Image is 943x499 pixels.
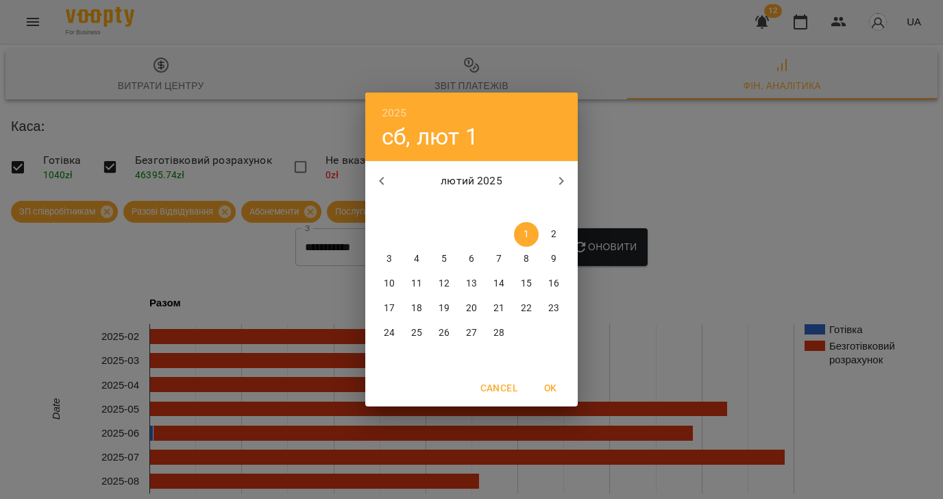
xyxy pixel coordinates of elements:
[469,252,474,266] p: 6
[548,277,559,291] p: 16
[475,376,523,400] button: Cancel
[541,296,566,321] button: 23
[487,296,511,321] button: 21
[480,380,517,396] span: Cancel
[487,321,511,345] button: 28
[384,302,395,315] p: 17
[411,326,422,340] p: 25
[466,326,477,340] p: 27
[432,321,456,345] button: 26
[496,252,502,266] p: 7
[411,302,422,315] p: 18
[487,271,511,296] button: 14
[514,296,539,321] button: 22
[377,247,402,271] button: 3
[432,271,456,296] button: 12
[493,302,504,315] p: 21
[524,252,529,266] p: 8
[466,277,477,291] p: 13
[439,277,450,291] p: 12
[514,247,539,271] button: 8
[466,302,477,315] p: 20
[493,277,504,291] p: 14
[551,228,556,241] p: 2
[534,380,567,396] span: OK
[487,202,511,215] span: пт
[387,252,392,266] p: 3
[551,252,556,266] p: 9
[439,302,450,315] p: 19
[514,202,539,215] span: сб
[414,252,419,266] p: 4
[411,277,422,291] p: 11
[459,296,484,321] button: 20
[459,271,484,296] button: 13
[541,271,566,296] button: 16
[404,271,429,296] button: 11
[377,202,402,215] span: пн
[541,202,566,215] span: нд
[541,222,566,247] button: 2
[404,321,429,345] button: 25
[384,326,395,340] p: 24
[441,252,447,266] p: 5
[514,222,539,247] button: 1
[541,247,566,271] button: 9
[548,302,559,315] p: 23
[404,296,429,321] button: 18
[382,104,407,123] button: 2025
[493,326,504,340] p: 28
[524,228,529,241] p: 1
[377,271,402,296] button: 10
[521,277,532,291] p: 15
[432,202,456,215] span: ср
[404,247,429,271] button: 4
[514,271,539,296] button: 15
[432,296,456,321] button: 19
[382,123,478,151] button: сб, лют 1
[521,302,532,315] p: 22
[459,202,484,215] span: чт
[432,247,456,271] button: 5
[398,173,546,189] p: лютий 2025
[487,247,511,271] button: 7
[404,202,429,215] span: вт
[459,247,484,271] button: 6
[384,277,395,291] p: 10
[377,296,402,321] button: 17
[439,326,450,340] p: 26
[528,376,572,400] button: OK
[377,321,402,345] button: 24
[459,321,484,345] button: 27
